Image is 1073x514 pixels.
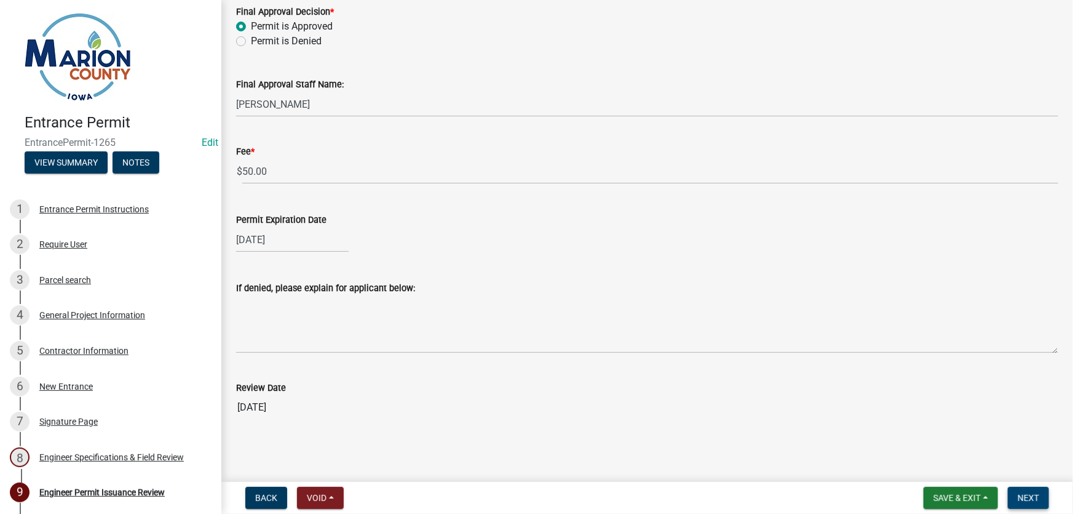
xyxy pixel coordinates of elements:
a: Edit [202,137,218,148]
h4: Entrance Permit [25,114,212,132]
label: Permit Expiration Date [236,216,327,225]
wm-modal-confirm: Summary [25,158,108,168]
label: Review Date [236,384,286,393]
div: 3 [10,270,30,290]
button: Next [1008,487,1049,509]
div: General Project Information [39,311,145,319]
span: Save & Exit [933,493,981,503]
div: Engineer Permit Issuance Review [39,488,165,497]
span: Void [307,493,327,503]
wm-modal-confirm: Edit Application Number [202,137,218,148]
label: Permit is Denied [251,34,322,49]
div: 4 [10,305,30,325]
img: Marion County, Iowa [25,13,131,101]
div: 2 [10,235,30,254]
label: Final Approval Staff Name: [236,81,344,89]
button: Save & Exit [924,487,998,509]
div: Require User [39,240,87,249]
span: $ [236,159,243,184]
div: Parcel search [39,276,91,284]
div: 1 [10,199,30,219]
button: View Summary [25,151,108,174]
span: EntrancePermit-1265 [25,137,197,148]
div: 7 [10,412,30,432]
button: Back [245,487,287,509]
span: Back [255,493,277,503]
label: If denied, please explain for applicant below: [236,284,415,293]
span: Next [1018,493,1039,503]
button: Notes [113,151,159,174]
div: Engineer Specifications & Field Review [39,453,184,462]
div: 5 [10,341,30,361]
div: Contractor Information [39,347,129,355]
div: 9 [10,483,30,502]
div: 8 [10,448,30,467]
label: Permit is Approved [251,19,333,34]
div: Entrance Permit Instructions [39,205,149,214]
div: New Entrance [39,382,93,391]
wm-modal-confirm: Notes [113,158,159,168]
button: Void [297,487,344,509]
label: Fee [236,148,255,156]
div: 6 [10,377,30,396]
input: mm/dd/yyyy [236,227,349,252]
label: Final Approval Decision [236,8,334,17]
div: Signature Page [39,417,98,426]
